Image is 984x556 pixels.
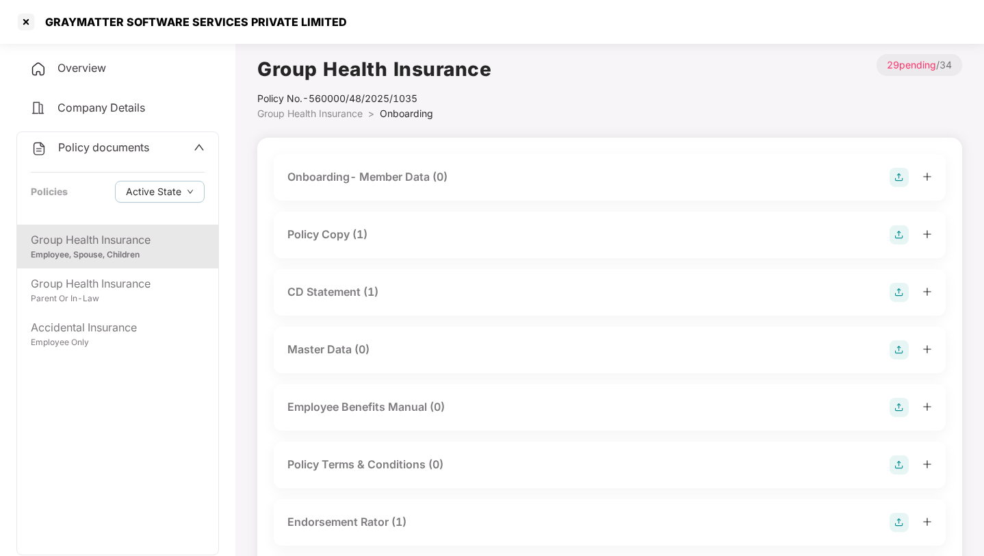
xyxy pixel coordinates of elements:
[30,61,47,77] img: svg+xml;base64,PHN2ZyB4bWxucz0iaHR0cDovL3d3dy53My5vcmcvMjAwMC9zdmciIHdpZHRoPSIyNCIgaGVpZ2h0PSIyNC...
[31,184,68,199] div: Policies
[287,226,367,243] div: Policy Copy (1)
[287,341,370,358] div: Master Data (0)
[37,15,347,29] div: GRAYMATTER SOFTWARE SERVICES PRIVATE LIMITED
[115,181,205,203] button: Active Statedown
[890,455,909,475] img: svg+xml;base64,PHN2ZyB4bWxucz0iaHR0cDovL3d3dy53My5vcmcvMjAwMC9zdmciIHdpZHRoPSIyOCIgaGVpZ2h0PSIyOC...
[57,101,145,114] span: Company Details
[287,168,448,186] div: Onboarding- Member Data (0)
[922,172,932,181] span: plus
[922,517,932,527] span: plus
[257,54,491,84] h1: Group Health Insurance
[287,456,443,473] div: Policy Terms & Conditions (0)
[890,283,909,302] img: svg+xml;base64,PHN2ZyB4bWxucz0iaHR0cDovL3d3dy53My5vcmcvMjAwMC9zdmciIHdpZHRoPSIyOCIgaGVpZ2h0PSIyOC...
[368,108,374,119] span: >
[187,188,194,196] span: down
[287,283,378,301] div: CD Statement (1)
[31,231,205,249] div: Group Health Insurance
[922,402,932,412] span: plus
[287,514,406,531] div: Endorsement Rator (1)
[257,108,363,119] span: Group Health Insurance
[57,61,106,75] span: Overview
[31,336,205,349] div: Employee Only
[922,287,932,296] span: plus
[126,184,181,199] span: Active State
[922,229,932,239] span: plus
[31,140,47,157] img: svg+xml;base64,PHN2ZyB4bWxucz0iaHR0cDovL3d3dy53My5vcmcvMjAwMC9zdmciIHdpZHRoPSIyNCIgaGVpZ2h0PSIyNC...
[31,249,205,262] div: Employee, Spouse, Children
[31,275,205,292] div: Group Health Insurance
[890,168,909,187] img: svg+xml;base64,PHN2ZyB4bWxucz0iaHR0cDovL3d3dy53My5vcmcvMjAwMC9zdmciIHdpZHRoPSIyOCIgaGVpZ2h0PSIyOC...
[287,399,445,416] div: Employee Benefits Manual (0)
[31,292,205,305] div: Parent Or In-Law
[890,340,909,359] img: svg+xml;base64,PHN2ZyB4bWxucz0iaHR0cDovL3d3dy53My5vcmcvMjAwMC9zdmciIHdpZHRoPSIyOCIgaGVpZ2h0PSIyOC...
[890,225,909,244] img: svg+xml;base64,PHN2ZyB4bWxucz0iaHR0cDovL3d3dy53My5vcmcvMjAwMC9zdmciIHdpZHRoPSIyOCIgaGVpZ2h0PSIyOC...
[30,100,47,116] img: svg+xml;base64,PHN2ZyB4bWxucz0iaHR0cDovL3d3dy53My5vcmcvMjAwMC9zdmciIHdpZHRoPSIyNCIgaGVpZ2h0PSIyNC...
[31,319,205,336] div: Accidental Insurance
[922,344,932,354] span: plus
[890,513,909,532] img: svg+xml;base64,PHN2ZyB4bWxucz0iaHR0cDovL3d3dy53My5vcmcvMjAwMC9zdmciIHdpZHRoPSIyOCIgaGVpZ2h0PSIyOC...
[380,108,433,119] span: Onboarding
[877,54,962,76] p: / 34
[58,140,149,154] span: Policy documents
[257,91,491,106] div: Policy No.- 560000/48/2025/1035
[890,398,909,417] img: svg+xml;base64,PHN2ZyB4bWxucz0iaHR0cDovL3d3dy53My5vcmcvMjAwMC9zdmciIHdpZHRoPSIyOCIgaGVpZ2h0PSIyOC...
[194,142,205,153] span: up
[922,459,932,469] span: plus
[887,59,936,71] span: 29 pending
